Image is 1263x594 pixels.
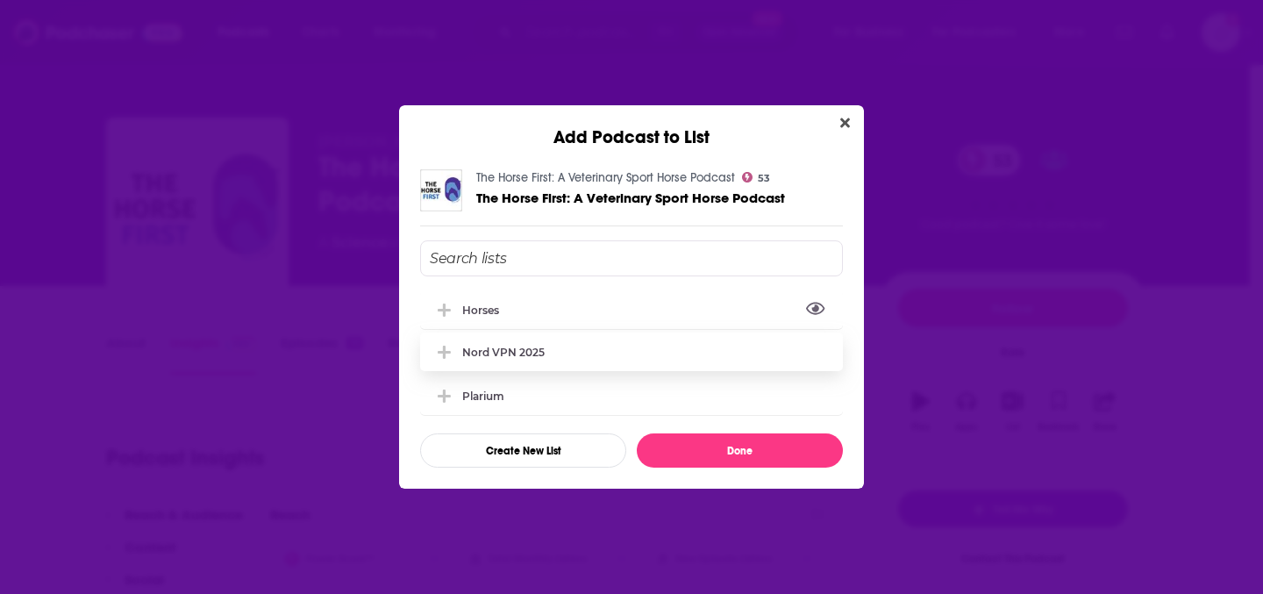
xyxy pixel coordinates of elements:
[420,240,843,276] input: Search lists
[462,346,545,359] div: Nord VPN 2025
[476,190,785,206] span: The Horse First: A Veterinary Sport Horse Podcast
[420,290,843,329] div: Horses
[420,333,843,371] div: Nord VPN 2025
[399,105,864,148] div: Add Podcast to List
[476,190,785,205] a: The Horse First: A Veterinary Sport Horse Podcast
[462,304,510,317] div: Horses
[499,313,510,315] button: View Link
[476,170,735,185] a: The Horse First: A Veterinary Sport Horse Podcast
[420,169,462,211] img: The Horse First: A Veterinary Sport Horse Podcast
[420,433,626,468] button: Create New List
[420,240,843,468] div: Add Podcast To List
[637,433,843,468] button: Done
[742,172,770,182] a: 53
[462,390,504,403] div: Plarium
[833,112,857,134] button: Close
[758,175,770,182] span: 53
[420,376,843,415] div: Plarium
